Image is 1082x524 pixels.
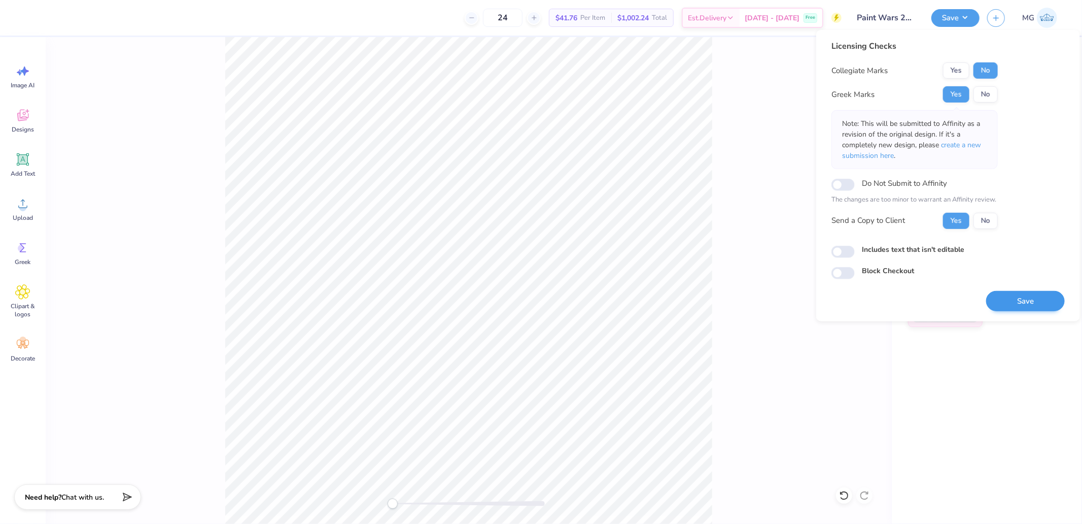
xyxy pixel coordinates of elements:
div: Accessibility label [388,499,398,509]
span: Upload [13,214,33,222]
label: Block Checkout [862,266,914,276]
div: Send a Copy to Client [831,215,905,226]
label: Do Not Submit to Affinity [862,177,947,190]
strong: Need help? [25,493,61,502]
img: Michael Galon [1037,8,1057,28]
span: Greek [15,258,31,266]
span: $1,002.24 [617,13,649,23]
div: Greek Marks [831,89,875,101]
span: MG [1022,12,1034,24]
button: No [973,212,998,228]
span: create a new submission here [842,140,981,160]
div: Collegiate Marks [831,65,888,77]
span: Per Item [580,13,605,23]
span: Add Text [11,170,35,178]
input: Untitled Design [849,8,924,28]
span: Designs [12,125,34,134]
label: Includes text that isn't editable [862,244,964,254]
div: Licensing Checks [831,40,998,52]
span: Clipart & logos [6,302,40,318]
span: Free [806,14,815,21]
button: No [973,86,998,103]
span: $41.76 [555,13,577,23]
button: Save [986,290,1065,311]
input: – – [483,9,522,27]
button: Yes [943,212,969,228]
button: Save [931,9,980,27]
span: Chat with us. [61,493,104,502]
button: No [973,62,998,79]
a: MG [1018,8,1062,28]
span: Decorate [11,354,35,363]
span: Total [652,13,667,23]
span: Image AI [11,81,35,89]
span: Est. Delivery [688,13,726,23]
button: Yes [943,62,969,79]
span: [DATE] - [DATE] [745,13,799,23]
button: Yes [943,86,969,103]
p: Note: This will be submitted to Affinity as a revision of the original design. If it's a complete... [842,118,987,161]
p: The changes are too minor to warrant an Affinity review. [831,195,998,205]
